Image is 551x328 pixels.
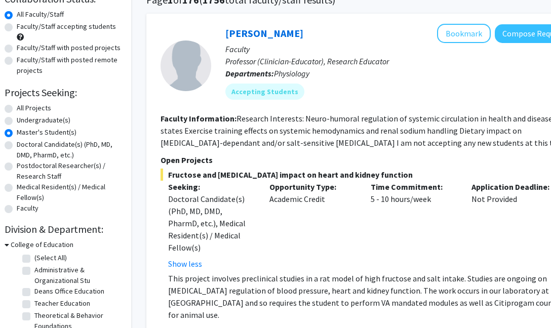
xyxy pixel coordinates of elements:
label: (Select All) [34,253,67,263]
label: Doctoral Candidate(s) (PhD, MD, DMD, PharmD, etc.) [17,139,121,160]
label: Deans Office Education [34,286,104,297]
b: Faculty Information: [161,113,237,124]
label: Master's Student(s) [17,127,76,138]
p: Time Commitment: [371,181,457,193]
label: All Faculty/Staff [17,9,64,20]
a: [PERSON_NAME] [225,27,303,39]
label: Undergraduate(s) [17,115,70,126]
h2: Projects Seeking: [5,87,121,99]
div: 5 - 10 hours/week [363,181,464,270]
label: Postdoctoral Researcher(s) / Research Staff [17,160,121,182]
div: Academic Credit [262,181,363,270]
div: Doctoral Candidate(s) (PhD, MD, DMD, PharmD, etc.), Medical Resident(s) / Medical Fellow(s) [168,193,254,254]
label: Medical Resident(s) / Medical Fellow(s) [17,182,121,203]
label: Faculty [17,203,38,214]
h3: College of Education [11,239,73,250]
label: Administrative & Organizational Stu [34,265,119,286]
h2: Division & Department: [5,223,121,235]
mat-chip: Accepting Students [225,84,304,100]
button: Add Rossi Noreen to Bookmarks [437,24,491,43]
label: Faculty/Staff with posted remote projects [17,55,121,76]
p: Seeking: [168,181,254,193]
label: Faculty/Staff accepting students [17,21,116,32]
p: Opportunity Type: [269,181,356,193]
label: Faculty/Staff with posted projects [17,43,121,53]
button: Show less [168,258,202,270]
span: Physiology [274,68,309,78]
label: All Projects [17,103,51,113]
iframe: Chat [8,282,43,320]
b: Departments: [225,68,274,78]
label: Teacher Education [34,298,90,309]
